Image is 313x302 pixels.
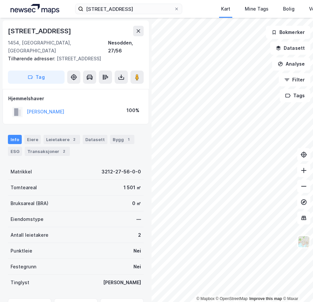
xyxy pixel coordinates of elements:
div: Punktleie [11,247,32,255]
div: Matrikkel [11,168,32,176]
img: logo.a4113a55bc3d86da70a041830d287a7e.svg [11,4,59,14]
div: — [136,215,141,223]
div: Bolig [283,5,295,13]
button: Datasett [270,42,310,55]
div: 1 [125,136,132,143]
div: 2 [138,231,141,239]
div: [STREET_ADDRESS] [8,55,138,63]
div: Transaksjoner [25,147,70,156]
div: Eiendomstype [11,215,43,223]
div: Nei [133,247,141,255]
div: Mine Tags [245,5,269,13]
div: Bygg [110,135,134,144]
div: Nesodden, 27/56 [108,39,144,55]
div: Antall leietakere [11,231,48,239]
div: Info [8,135,22,144]
div: 1454, [GEOGRAPHIC_DATA], [GEOGRAPHIC_DATA] [8,39,108,55]
button: Tags [280,89,310,102]
div: Tomteareal [11,184,37,192]
div: Tinglyst [11,279,29,287]
div: 2 [71,136,77,143]
button: Filter [279,73,310,86]
div: 0 ㎡ [132,199,141,207]
div: 100% [127,106,139,114]
div: Eiere [24,135,41,144]
div: [STREET_ADDRESS] [8,26,72,36]
input: Søk på adresse, matrikkel, gårdeiere, leietakere eller personer [83,4,174,14]
a: OpenStreetMap [216,296,248,301]
button: Analyse [272,57,310,71]
span: Tilhørende adresser: [8,56,57,61]
div: Kart [221,5,230,13]
div: ESG [8,147,22,156]
div: Leietakere [43,135,80,144]
button: Tag [8,71,65,84]
img: Z [298,235,310,248]
div: Festegrunn [11,263,36,271]
div: Nei [133,263,141,271]
div: 2 [61,148,67,155]
div: 3212-27-56-0-0 [101,168,141,176]
button: Bokmerker [266,26,310,39]
iframe: Chat Widget [280,270,313,302]
div: [PERSON_NAME] [103,279,141,287]
div: Datasett [83,135,107,144]
div: 1 501 ㎡ [124,184,141,192]
div: Bruksareal (BRA) [11,199,48,207]
a: Mapbox [196,296,214,301]
div: Hjemmelshaver [8,95,143,103]
a: Improve this map [249,296,282,301]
